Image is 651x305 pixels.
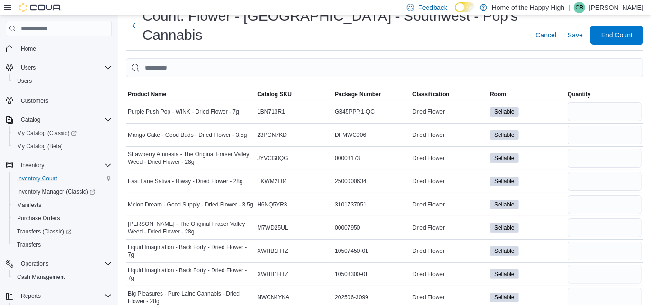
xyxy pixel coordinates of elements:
[490,130,519,140] span: Sellable
[13,186,99,197] a: Inventory Manager (Classic)
[13,239,45,251] a: Transfers
[17,43,40,54] a: Home
[2,93,116,107] button: Customers
[490,90,506,98] span: Room
[9,140,116,153] button: My Catalog (Beta)
[455,2,475,12] input: Dark Mode
[494,270,515,278] span: Sellable
[490,177,519,186] span: Sellable
[13,141,67,152] a: My Catalog (Beta)
[255,89,333,100] button: Catalog SKU
[335,90,381,98] span: Package Number
[410,89,488,100] button: Classification
[17,95,52,107] a: Customers
[590,26,643,45] button: End Count
[494,247,515,255] span: Sellable
[128,243,253,259] span: Liquid Imagination - Back Forty - Dried Flower - 7g
[574,2,585,13] div: Carly Beck
[333,222,410,233] div: 00007950
[17,258,53,269] button: Operations
[2,61,116,74] button: Users
[19,3,62,12] img: Cova
[412,224,445,232] span: Dried Flower
[494,131,515,139] span: Sellable
[412,108,445,116] span: Dried Flower
[494,224,515,232] span: Sellable
[13,213,112,224] span: Purchase Orders
[412,201,445,208] span: Dried Flower
[21,45,36,53] span: Home
[494,154,515,162] span: Sellable
[257,224,288,232] span: M7WD25UL
[13,75,112,87] span: Users
[568,90,591,98] span: Quantity
[492,2,564,13] p: Home of the Happy High
[257,108,285,116] span: 1BN713R1
[17,290,45,302] button: Reports
[9,225,116,238] a: Transfers (Classic)
[494,293,515,302] span: Sellable
[9,172,116,185] button: Inventory Count
[9,74,116,88] button: Users
[13,226,112,237] span: Transfers (Classic)
[494,177,515,186] span: Sellable
[257,178,287,185] span: TKWM2L04
[333,152,410,164] div: 00008173
[17,62,39,73] button: Users
[126,89,255,100] button: Product Name
[13,199,45,211] a: Manifests
[2,113,116,126] button: Catalog
[576,2,584,13] span: CB
[257,201,287,208] span: H6NQ5YR3
[13,141,112,152] span: My Catalog (Beta)
[17,129,77,137] span: My Catalog (Classic)
[17,188,95,196] span: Inventory Manager (Classic)
[128,220,253,235] span: [PERSON_NAME] - The Original Fraser Valley Weed - Dried Flower - 28g
[333,129,410,141] div: DFMWC006
[17,258,112,269] span: Operations
[128,108,239,116] span: Purple Push Pop - WINK - Dried Flower - 7g
[535,30,556,40] span: Cancel
[13,186,112,197] span: Inventory Manager (Classic)
[490,153,519,163] span: Sellable
[17,273,65,281] span: Cash Management
[126,58,643,77] input: This is a search bar. After typing your query, hit enter to filter the results lower in the page.
[9,126,116,140] a: My Catalog (Classic)
[412,294,445,301] span: Dried Flower
[17,160,112,171] span: Inventory
[490,293,519,302] span: Sellable
[589,2,643,13] p: [PERSON_NAME]
[257,294,289,301] span: NWCN4YKA
[17,215,60,222] span: Purchase Orders
[2,42,116,55] button: Home
[9,212,116,225] button: Purchase Orders
[143,7,525,45] h1: Count: Flower - [GEOGRAPHIC_DATA] - Southwest - Pop's Cannabis
[128,290,253,305] span: Big Pleasures - Pure Laine Cannabis - Dried Flower - 28g
[490,223,519,233] span: Sellable
[490,200,519,209] span: Sellable
[13,213,64,224] a: Purchase Orders
[21,97,48,105] span: Customers
[128,90,166,98] span: Product Name
[333,89,410,100] button: Package Number
[2,289,116,303] button: Reports
[21,260,49,268] span: Operations
[333,199,410,210] div: 3101737051
[17,290,112,302] span: Reports
[13,127,80,139] a: My Catalog (Classic)
[17,62,112,73] span: Users
[490,246,519,256] span: Sellable
[13,75,36,87] a: Users
[494,108,515,116] span: Sellable
[490,107,519,117] span: Sellable
[17,175,57,182] span: Inventory Count
[17,160,48,171] button: Inventory
[412,90,449,98] span: Classification
[568,2,570,13] p: |
[412,154,445,162] span: Dried Flower
[128,151,253,166] span: Strawberry Amnesia - The Original Fraser Valley Weed - Dried Flower - 28g
[17,114,44,126] button: Catalog
[333,269,410,280] div: 10508300-01
[13,127,112,139] span: My Catalog (Classic)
